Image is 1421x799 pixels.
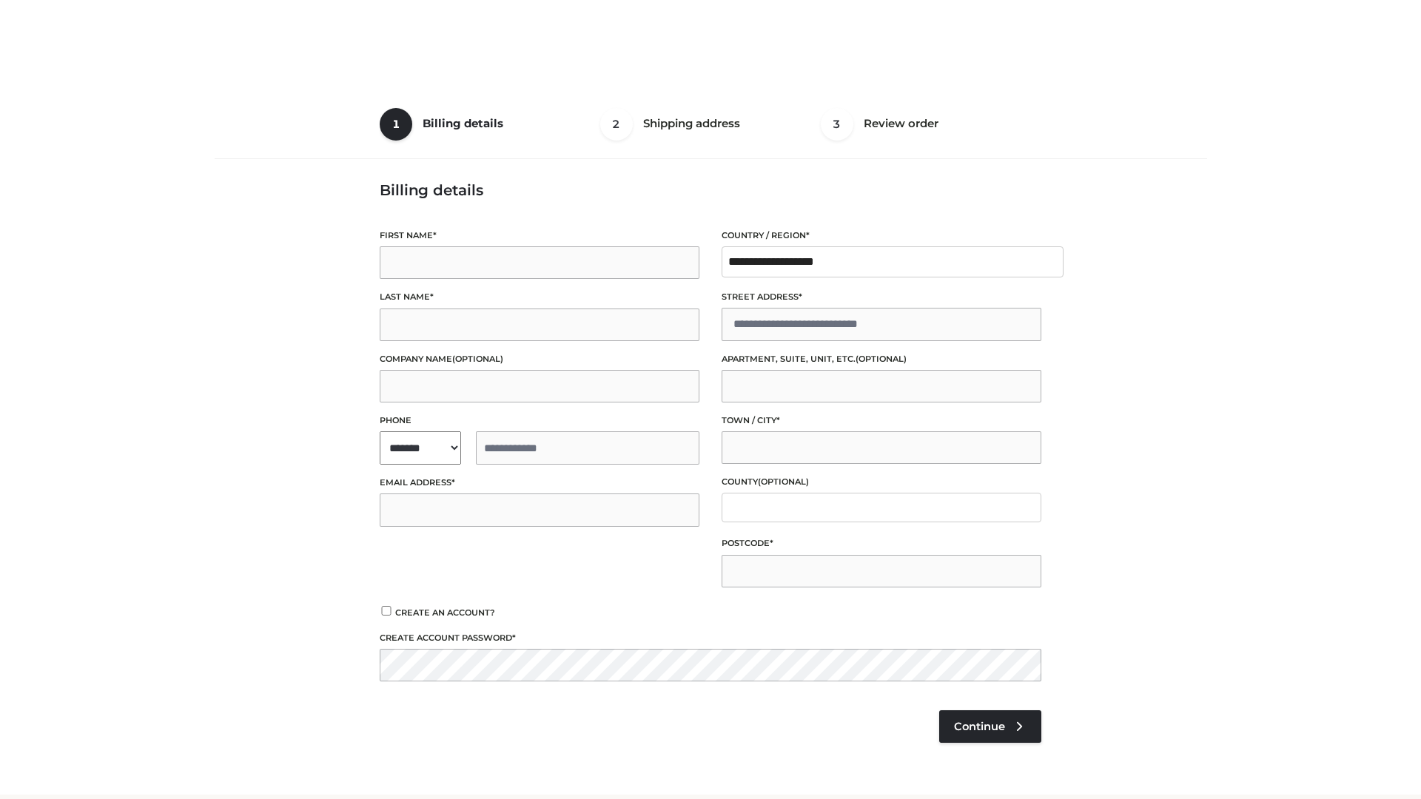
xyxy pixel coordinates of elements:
label: Phone [380,414,699,428]
span: Continue [954,720,1005,733]
label: Company name [380,352,699,366]
span: Shipping address [643,116,740,130]
label: Apartment, suite, unit, etc. [722,352,1041,366]
span: 3 [821,108,853,141]
label: Postcode [722,536,1041,550]
label: Country / Region [722,229,1041,243]
label: Last name [380,290,699,304]
label: First name [380,229,699,243]
label: Email address [380,476,699,490]
span: (optional) [452,354,503,364]
span: Create an account? [395,607,495,618]
label: Create account password [380,631,1041,645]
span: Billing details [423,116,503,130]
a: Continue [939,710,1041,743]
input: Create an account? [380,606,393,616]
label: County [722,475,1041,489]
label: Town / City [722,414,1041,428]
h3: Billing details [380,181,1041,199]
span: 2 [600,108,633,141]
span: Review order [864,116,938,130]
span: (optional) [758,476,809,487]
label: Street address [722,290,1041,304]
span: 1 [380,108,412,141]
span: (optional) [856,354,907,364]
